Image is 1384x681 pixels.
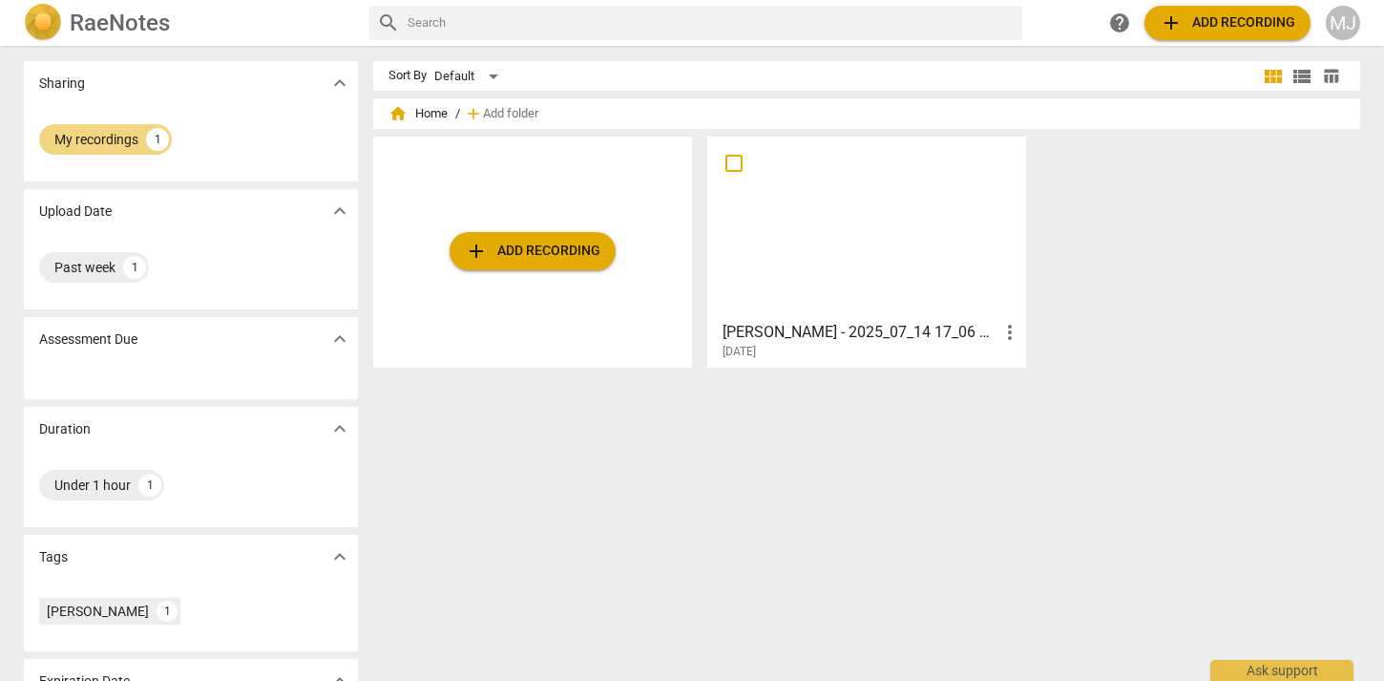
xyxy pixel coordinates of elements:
p: Assessment Due [39,330,137,350]
span: add [465,240,488,263]
span: expand_more [328,328,351,351]
span: Add recording [465,240,600,263]
span: search [377,11,400,34]
span: more_vert [998,321,1021,344]
h3: Milos Arnaud - 2025_07_14 17_06 CEST – Recording (1) [723,321,998,344]
a: [PERSON_NAME] - 2025_07_14 17_06 CEST – Recording (1)[DATE] [714,143,1019,359]
button: Show more [325,325,354,353]
div: 1 [138,474,161,497]
button: Upload [450,232,616,270]
input: Search [408,8,1015,38]
img: Logo [24,4,62,42]
span: expand_more [328,417,351,440]
button: Show more [325,69,354,97]
button: Upload [1144,6,1311,40]
span: table_chart [1322,67,1340,85]
h2: RaeNotes [70,10,170,36]
button: Show more [325,197,354,225]
span: Add recording [1160,11,1295,34]
button: Show more [325,543,354,571]
div: Under 1 hour [54,476,131,495]
div: Past week [54,258,115,277]
span: home [388,104,408,123]
span: expand_more [328,200,351,223]
p: Upload Date [39,202,112,222]
span: expand_more [328,545,351,568]
button: List view [1288,62,1316,91]
p: Sharing [39,74,85,94]
button: Tile view [1259,62,1288,91]
button: Show more [325,415,354,443]
span: add [464,104,483,123]
span: Add folder [483,107,538,121]
span: view_list [1290,65,1313,88]
span: add [1160,11,1183,34]
span: help [1108,11,1131,34]
a: LogoRaeNotes [24,4,354,42]
span: expand_more [328,72,351,95]
span: view_module [1262,65,1285,88]
button: Table view [1316,62,1345,91]
div: 1 [146,128,169,151]
div: Sort By [388,69,427,83]
div: 1 [157,601,178,622]
span: Home [388,104,448,123]
button: MJ [1326,6,1360,40]
p: Tags [39,547,68,567]
a: Help [1102,6,1137,40]
p: Duration [39,419,91,439]
div: My recordings [54,130,138,149]
div: Default [434,61,505,92]
span: [DATE] [723,344,756,360]
span: / [455,107,460,121]
div: [PERSON_NAME] [47,602,149,621]
div: Ask support [1210,660,1353,681]
div: 1 [123,256,146,279]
